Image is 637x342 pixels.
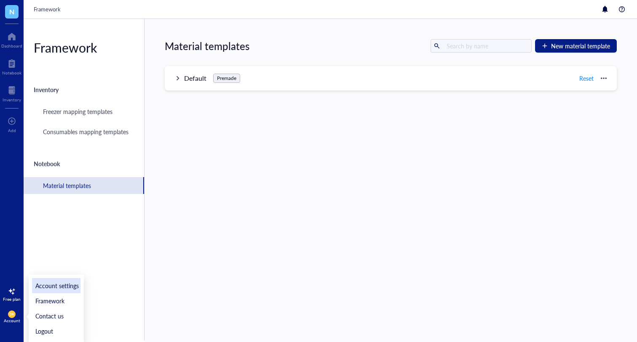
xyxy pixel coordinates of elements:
span: New material template [551,42,610,49]
div: Inventory [24,80,144,100]
div: Freezer mapping templates [43,107,112,116]
a: Dashboard [1,30,22,48]
div: Default [184,73,206,83]
a: Framework [32,293,80,308]
a: Logout [32,323,80,339]
button: Reset [579,72,594,85]
span: N [9,6,14,17]
a: Account settings [32,278,80,293]
a: Notebook [2,57,21,75]
input: Search by name [443,40,521,52]
div: Add [8,128,16,133]
div: Framework [24,39,144,56]
button: New material template [535,39,617,53]
div: Material templates [165,39,249,53]
a: Freezer mapping templates [24,103,144,120]
div: Account [4,318,20,323]
a: Consumables mapping templates [24,123,144,140]
div: Dashboard [1,43,22,48]
div: Premade [217,75,236,81]
div: Inventory [3,97,21,102]
a: Inventory [3,84,21,102]
div: Consumables mapping templates [43,127,128,136]
div: Notebook [2,70,21,75]
a: Material templates [24,177,144,194]
span: Reset [579,75,594,82]
div: Notebook [24,154,144,174]
span: DN [10,313,14,316]
div: Material templates [43,181,91,190]
a: Contact us [32,308,80,323]
span: Framework [34,5,61,13]
div: Free plan [3,297,21,302]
